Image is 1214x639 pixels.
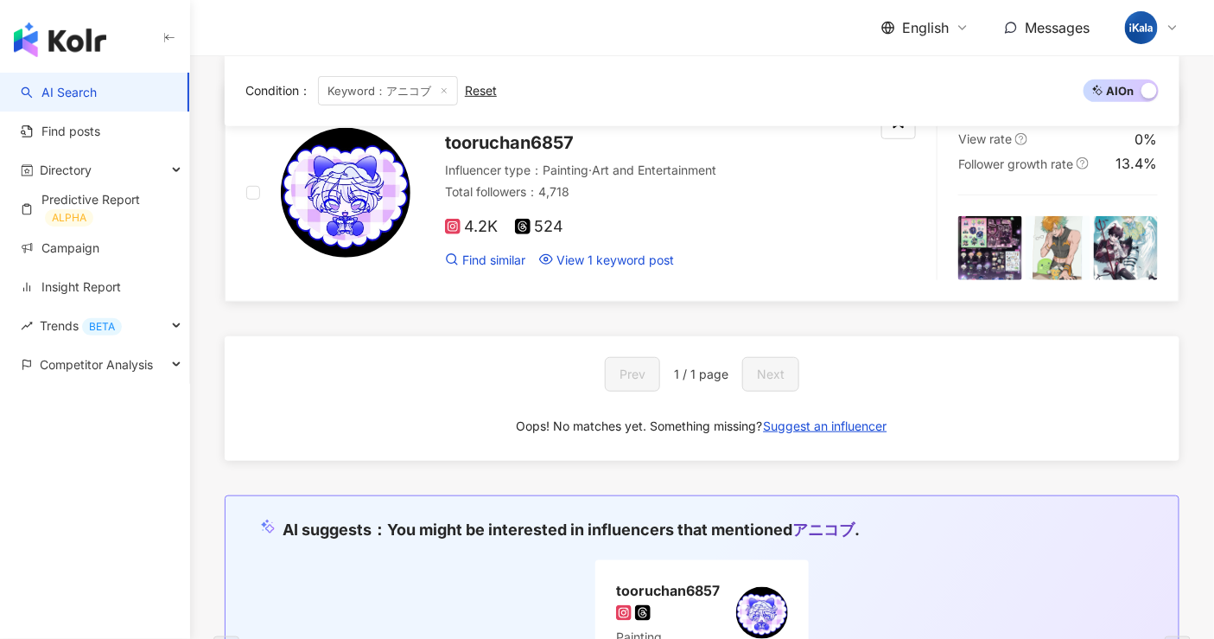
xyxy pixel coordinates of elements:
img: post-image [1094,216,1158,280]
a: searchAI Search [21,84,97,101]
a: View 1 keyword post [539,252,674,269]
span: rise [21,320,33,332]
span: Competitor Analysis [40,345,153,384]
a: Find similar [445,252,525,269]
img: post-image [1026,216,1090,280]
img: KOL Avatar [736,587,788,639]
button: Suggest an influencer [763,412,888,440]
button: Next [742,357,799,392]
img: KOL Avatar [281,128,410,258]
span: question-circle [1077,157,1089,169]
span: You might be interested in influencers that mentioned . [387,521,860,539]
img: post-image [958,216,1022,280]
span: 524 [515,218,563,236]
span: 1 / 1 page [674,367,728,381]
a: Predictive ReportALPHA [21,191,175,227]
span: Directory [40,150,92,189]
span: English [902,18,949,37]
span: Art and Entertainment [592,163,716,177]
a: Campaign [21,240,99,257]
div: Total followers ： 4,718 [445,183,861,201]
a: Insight Report [21,278,121,296]
span: Keyword：アニコブ [318,76,458,105]
span: tooruchan6857 [445,132,574,153]
span: 4.2K [445,218,498,236]
div: tooruchan6857 [616,581,720,598]
a: KOL Avatartooruchan6857Influencer type：Painting·Art and EntertainmentTotal followers：4,7184.2K524... [225,83,1179,302]
span: Condition ： [245,83,311,98]
span: アニコブ [792,521,855,539]
div: BETA [82,318,122,335]
div: AI suggests ： [283,519,860,540]
span: Painting [543,163,588,177]
div: 0% [1135,130,1158,149]
span: View 1 keyword post [556,252,674,269]
span: question-circle [1015,133,1027,145]
div: Influencer type ： [445,162,861,179]
span: Suggest an influencer [764,419,887,433]
img: logo [14,22,106,57]
div: 13.4% [1116,154,1158,173]
div: Oops! No matches yet. Something missing? [517,418,763,435]
span: Follower growth rate [958,157,1073,171]
div: Reset [465,84,497,98]
span: Find similar [462,252,525,269]
img: cropped-ikala-app-icon-2.png [1125,11,1158,44]
button: Prev [605,357,660,392]
span: View rate [958,131,1012,146]
span: Trends [40,306,122,345]
span: · [588,163,592,177]
a: Find posts [21,123,100,140]
span: Messages [1025,19,1090,36]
